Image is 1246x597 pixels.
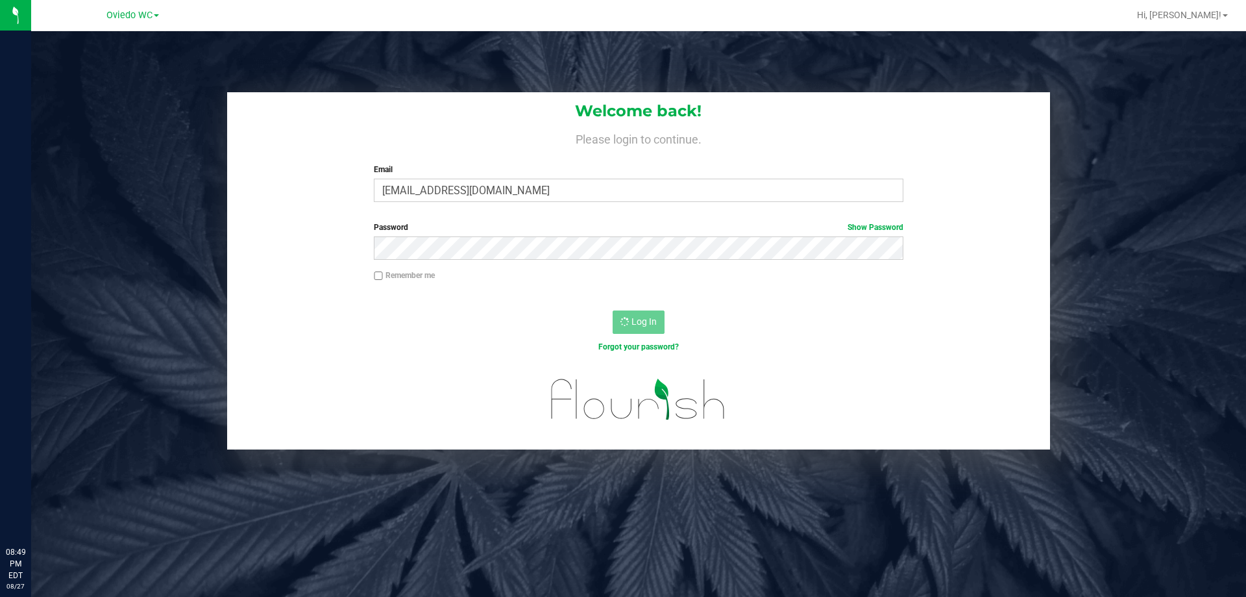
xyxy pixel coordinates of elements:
[6,546,25,581] p: 08:49 PM EDT
[374,272,383,281] input: Remember me
[106,10,153,21] span: Oviedo WC
[535,366,741,433] img: flourish_logo.svg
[1137,10,1221,20] span: Hi, [PERSON_NAME]!
[598,342,679,351] a: Forgot your password?
[374,270,435,281] label: Remember me
[613,311,665,334] button: Log In
[631,316,657,327] span: Log In
[374,223,408,232] span: Password
[227,130,1050,146] h4: Please login to continue.
[227,103,1050,120] h1: Welcome back!
[6,581,25,591] p: 08/27
[848,223,903,232] a: Show Password
[374,164,903,175] label: Email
